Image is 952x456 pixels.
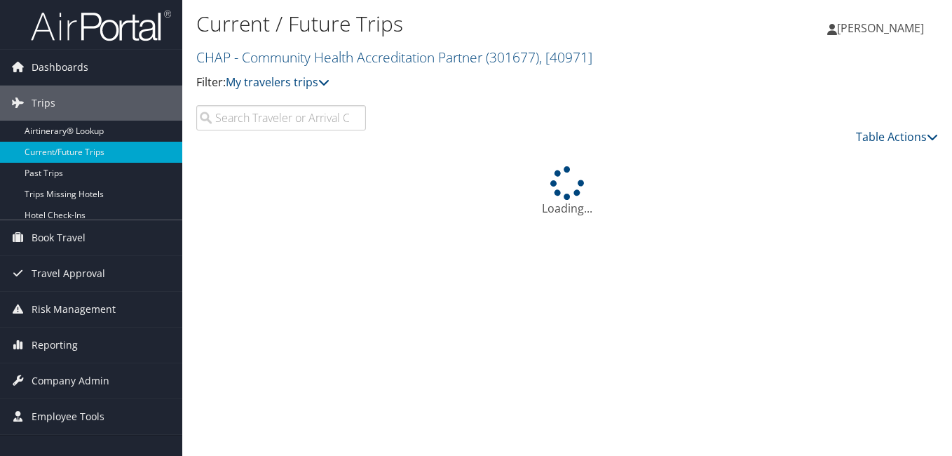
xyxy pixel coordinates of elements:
[32,328,78,363] span: Reporting
[539,48,592,67] span: , [ 40971 ]
[32,292,116,327] span: Risk Management
[32,363,109,398] span: Company Admin
[196,9,691,39] h1: Current / Future Trips
[226,74,329,90] a: My travelers trips
[32,399,104,434] span: Employee Tools
[31,9,171,42] img: airportal-logo.png
[196,166,938,217] div: Loading...
[827,7,938,49] a: [PERSON_NAME]
[32,220,86,255] span: Book Travel
[32,86,55,121] span: Trips
[856,129,938,145] a: Table Actions
[196,105,366,130] input: Search Traveler or Arrival City
[196,48,592,67] a: CHAP - Community Health Accreditation Partner
[486,48,539,67] span: ( 301677 )
[32,50,88,85] span: Dashboards
[837,20,924,36] span: [PERSON_NAME]
[196,74,691,92] p: Filter:
[32,256,105,291] span: Travel Approval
